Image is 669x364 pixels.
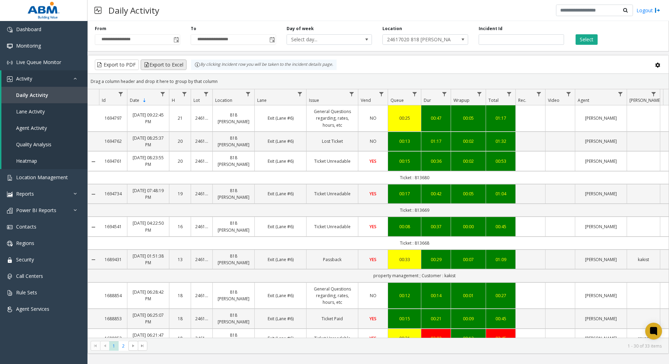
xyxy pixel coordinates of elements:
[217,253,250,266] a: 818 [PERSON_NAME]
[141,59,186,70] button: Export to Excel
[362,335,383,342] a: YES
[195,256,208,263] a: 24617020
[142,98,147,103] span: Sortable
[16,240,34,246] span: Regions
[16,223,36,230] span: Contacts
[7,175,13,181] img: 'icon'
[217,135,250,148] a: 818 [PERSON_NAME]
[95,26,106,32] label: From
[631,335,656,342] a: rayan
[16,125,47,131] span: Agent Activity
[217,112,250,125] a: 818 [PERSON_NAME]
[490,292,511,299] a: 00:27
[195,158,208,164] a: 24617020
[455,190,481,197] a: 00:05
[174,256,186,263] a: 13
[132,220,165,233] a: [DATE] 04:22:50 PM
[579,190,622,197] a: [PERSON_NAME]
[455,223,481,230] a: 00:00
[425,315,446,322] div: 00:21
[392,335,417,342] div: 00:31
[88,257,99,262] a: Collapse Details
[578,97,589,103] span: Agent
[103,115,123,121] a: 1694797
[174,335,186,342] a: 18
[195,315,208,322] a: 24617020
[16,306,49,312] span: Agent Services
[152,343,662,349] kendo-pager-info: 1 - 30 of 33 items
[440,89,449,99] a: Dur Filter Menu
[425,115,446,121] a: 00:47
[174,190,186,197] a: 19
[215,97,232,103] span: Location
[195,292,208,299] a: 24617020
[370,115,376,121] span: NO
[16,141,51,148] span: Quality Analysis
[392,223,417,230] a: 00:08
[362,115,383,121] a: NO
[7,307,13,312] img: 'icon'
[490,335,511,342] a: 02:45
[490,256,511,263] div: 01:09
[311,256,354,263] a: Passback
[579,292,622,299] a: [PERSON_NAME]
[128,341,138,351] span: Go to the next page
[425,256,446,263] a: 00:29
[369,191,376,197] span: YES
[103,223,123,230] a: 1694541
[16,157,37,164] span: Heatmap
[217,312,250,325] a: 818 [PERSON_NAME]
[455,315,481,322] div: 00:09
[103,158,123,164] a: 1694761
[88,75,669,87] div: Drag a column header and drop it here to group by that column
[425,292,446,299] div: 00:14
[202,89,211,99] a: Lot Filter Menu
[217,289,250,302] a: 818 [PERSON_NAME]
[425,335,446,342] a: 02:02
[132,187,165,201] a: [DATE] 07:48:19 PM
[259,315,302,322] a: Exit (Lane #6)
[94,2,101,19] img: pageIcon
[629,97,661,103] span: [PERSON_NAME]
[103,190,123,197] a: 1694734
[369,335,376,341] span: YES
[174,115,186,121] a: 21
[369,158,376,164] span: YES
[631,256,656,263] a: kakist
[370,138,376,144] span: NO
[455,115,481,121] div: 00:05
[16,289,37,296] span: Rule Sets
[311,138,354,145] a: Lost Ticket
[174,315,186,322] a: 18
[259,335,302,342] a: Exit (Lane #6)
[370,293,376,299] span: NO
[392,158,417,164] a: 00:15
[7,208,13,213] img: 'icon'
[1,70,87,87] a: Activity
[479,26,502,32] label: Incident Id
[362,138,383,145] a: NO
[425,190,446,197] a: 00:42
[193,97,200,103] span: Lot
[295,89,305,99] a: Lane Filter Menu
[259,138,302,145] a: Exit (Lane #6)
[7,224,13,230] img: 'icon'
[362,190,383,197] a: YES
[382,26,402,32] label: Location
[103,256,123,263] a: 1689431
[369,316,376,322] span: YES
[7,27,13,33] img: 'icon'
[191,59,337,70] div: By clicking Incident row you will be taken to the incident details page.
[105,2,163,19] h3: Daily Activity
[362,315,383,322] a: YES
[392,115,417,121] div: 00:25
[490,223,511,230] div: 00:45
[425,138,446,145] a: 01:17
